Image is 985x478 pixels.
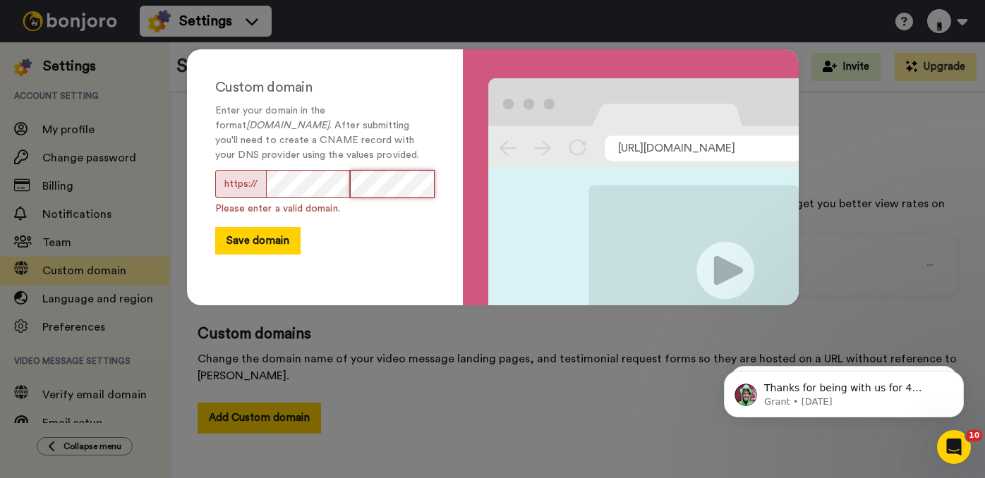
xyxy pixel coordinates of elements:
[966,430,982,441] span: 10
[246,121,330,130] i: [DOMAIN_NAME]
[215,202,435,216] span: Please enter a valid domain.
[488,78,799,305] img: SubDomain_image.svg
[937,430,971,464] iframe: Intercom live chat
[215,170,266,198] span: https://
[215,78,435,98] div: Custom domain
[703,341,985,440] iframe: Intercom notifications message
[215,227,301,255] button: Save domain
[618,140,735,157] span: [URL][DOMAIN_NAME]
[215,104,435,163] p: Enter your domain in the format . After submitting you'll need to create a CNAME record with your...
